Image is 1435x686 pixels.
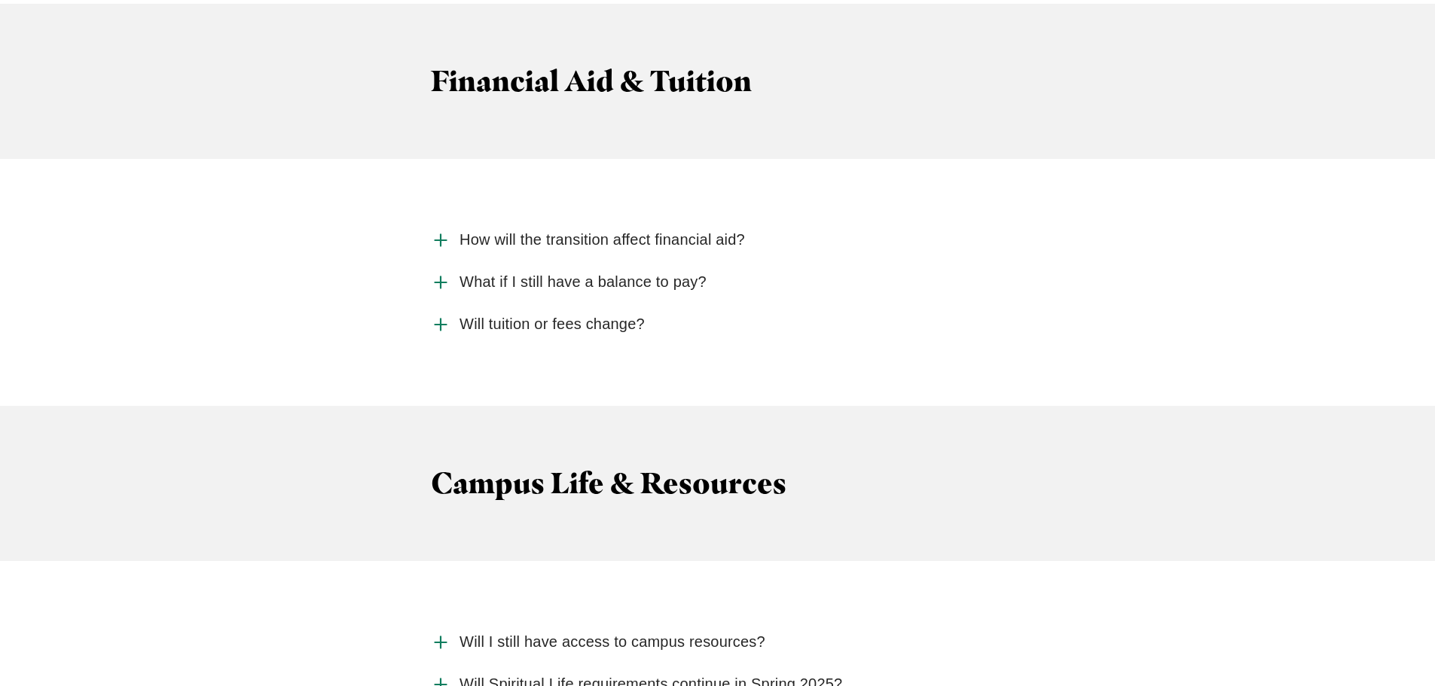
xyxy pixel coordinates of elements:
[460,315,645,334] span: Will tuition or fees change?
[460,633,765,651] span: Will I still have access to campus resources?
[431,64,1004,99] h3: Financial Aid & Tuition
[460,230,745,249] span: How will the transition affect financial aid?
[460,273,707,291] span: What if I still have a balance to pay?
[431,466,1004,501] h3: Campus Life & Resources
